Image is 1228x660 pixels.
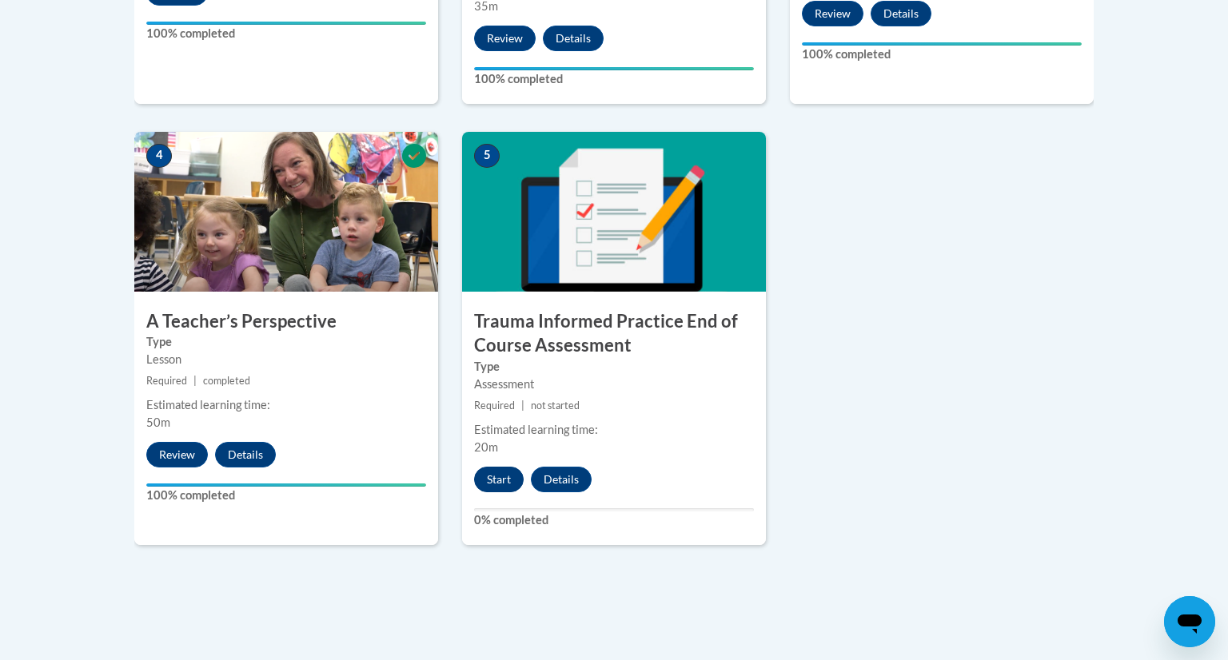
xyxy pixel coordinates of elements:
[146,25,426,42] label: 100% completed
[802,42,1082,46] div: Your progress
[474,358,754,376] label: Type
[531,467,592,492] button: Details
[146,483,426,487] div: Your progress
[146,415,170,429] span: 50m
[146,351,426,368] div: Lesson
[134,132,438,292] img: Course Image
[474,421,754,439] div: Estimated learning time:
[531,400,580,412] span: not started
[146,144,172,168] span: 4
[215,442,276,467] button: Details
[474,467,524,492] button: Start
[193,375,197,387] span: |
[146,487,426,504] label: 100% completed
[1164,596,1215,647] iframe: Button to launch messaging window
[146,22,426,25] div: Your progress
[134,309,438,334] h3: A Teacher’s Perspective
[474,440,498,454] span: 20m
[146,375,187,387] span: Required
[474,144,500,168] span: 5
[474,67,754,70] div: Your progress
[146,333,426,351] label: Type
[474,70,754,88] label: 100% completed
[203,375,250,387] span: completed
[462,132,766,292] img: Course Image
[474,400,515,412] span: Required
[474,511,754,529] label: 0% completed
[871,1,931,26] button: Details
[802,46,1082,63] label: 100% completed
[474,26,536,51] button: Review
[521,400,524,412] span: |
[146,396,426,414] div: Estimated learning time:
[146,442,208,467] button: Review
[462,309,766,359] h3: Trauma Informed Practice End of Course Assessment
[474,376,754,393] div: Assessment
[543,26,604,51] button: Details
[802,1,863,26] button: Review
